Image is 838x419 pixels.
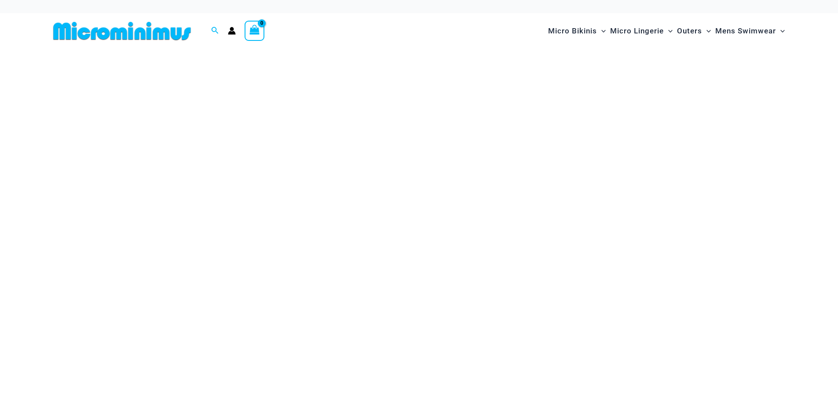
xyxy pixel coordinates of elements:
[675,18,713,44] a: OutersMenu ToggleMenu Toggle
[245,21,265,41] a: View Shopping Cart, empty
[545,16,789,46] nav: Site Navigation
[702,20,711,42] span: Menu Toggle
[610,20,664,42] span: Micro Lingerie
[608,18,675,44] a: Micro LingerieMenu ToggleMenu Toggle
[715,20,776,42] span: Mens Swimwear
[211,26,219,36] a: Search icon link
[664,20,673,42] span: Menu Toggle
[597,20,606,42] span: Menu Toggle
[228,27,236,35] a: Account icon link
[548,20,597,42] span: Micro Bikinis
[546,18,608,44] a: Micro BikinisMenu ToggleMenu Toggle
[677,20,702,42] span: Outers
[713,18,787,44] a: Mens SwimwearMenu ToggleMenu Toggle
[50,21,194,41] img: MM SHOP LOGO FLAT
[776,20,785,42] span: Menu Toggle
